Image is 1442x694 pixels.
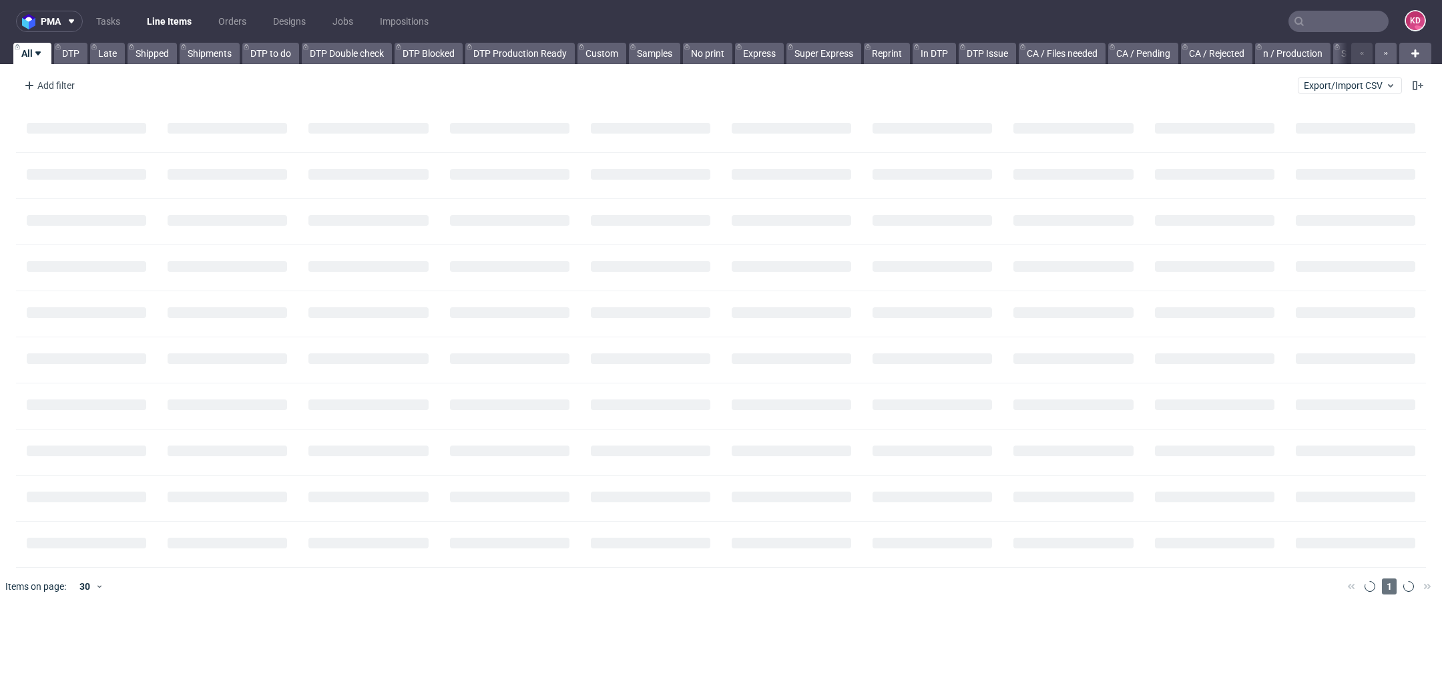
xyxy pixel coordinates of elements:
[683,43,732,64] a: No print
[210,11,254,32] a: Orders
[128,43,177,64] a: Shipped
[372,11,437,32] a: Impositions
[1333,43,1424,64] a: Sent to Fulfillment
[324,11,361,32] a: Jobs
[1019,43,1106,64] a: CA / Files needed
[265,11,314,32] a: Designs
[913,43,956,64] a: In DTP
[22,14,41,29] img: logo
[242,43,299,64] a: DTP to do
[13,43,51,64] a: All
[1406,11,1425,30] figcaption: KD
[1304,80,1396,91] span: Export/Import CSV
[395,43,463,64] a: DTP Blocked
[54,43,87,64] a: DTP
[629,43,680,64] a: Samples
[16,11,83,32] button: pma
[88,11,128,32] a: Tasks
[735,43,784,64] a: Express
[41,17,61,26] span: pma
[1181,43,1252,64] a: CA / Rejected
[864,43,910,64] a: Reprint
[139,11,200,32] a: Line Items
[577,43,626,64] a: Custom
[465,43,575,64] a: DTP Production Ready
[1298,77,1402,94] button: Export/Import CSV
[19,75,77,96] div: Add filter
[302,43,392,64] a: DTP Double check
[180,43,240,64] a: Shipments
[90,43,125,64] a: Late
[786,43,861,64] a: Super Express
[1108,43,1178,64] a: CA / Pending
[71,577,95,596] div: 30
[1255,43,1331,64] a: n / Production
[959,43,1016,64] a: DTP Issue
[1382,578,1397,594] span: 1
[5,580,66,593] span: Items on page:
